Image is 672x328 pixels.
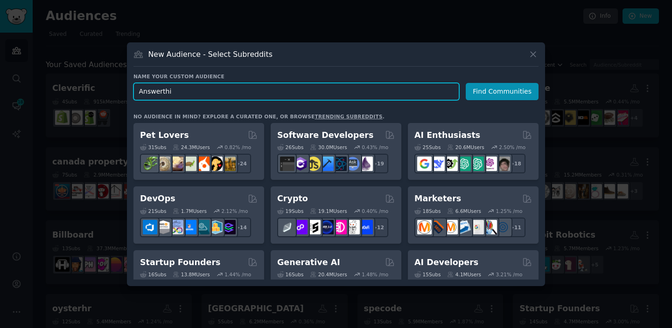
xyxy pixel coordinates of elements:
img: cockatiel [195,157,210,171]
img: aws_cdk [208,220,223,234]
div: 31 Sub s [140,144,166,150]
div: 1.44 % /mo [224,271,251,278]
img: learnjavascript [306,157,321,171]
img: chatgpt_promptDesign [456,157,471,171]
div: 21 Sub s [140,208,166,214]
h2: DevOps [140,193,175,205]
div: 1.48 % /mo [362,271,388,278]
img: Emailmarketing [456,220,471,234]
img: PlatformEngineers [221,220,236,234]
img: AskMarketing [443,220,458,234]
button: Find Communities [466,83,539,100]
h2: Marketers [414,193,461,205]
div: + 18 [506,154,525,173]
img: 0xPolygon [293,220,308,234]
img: ethstaker [306,220,321,234]
div: 0.82 % /mo [224,144,251,150]
h3: New Audience - Select Subreddits [148,49,273,59]
img: platformengineering [195,220,210,234]
div: 1.7M Users [173,208,207,214]
img: OpenAIDev [483,157,497,171]
div: 19 Sub s [277,208,303,214]
div: 25 Sub s [414,144,441,150]
img: ethfinance [280,220,294,234]
div: 18 Sub s [414,208,441,214]
div: 2.50 % /mo [499,144,525,150]
div: 20.6M Users [447,144,484,150]
div: + 24 [231,154,251,173]
img: PetAdvice [208,157,223,171]
h2: AI Enthusiasts [414,130,480,141]
img: GoogleGeminiAI [417,157,432,171]
div: 15 Sub s [414,271,441,278]
img: web3 [319,220,334,234]
div: + 11 [506,218,525,237]
img: Docker_DevOps [169,220,183,234]
div: 13.8M Users [173,271,210,278]
img: dogbreed [221,157,236,171]
img: reactnative [332,157,347,171]
img: AWS_Certified_Experts [156,220,170,234]
img: content_marketing [417,220,432,234]
img: MarketingResearch [483,220,497,234]
h2: Software Developers [277,130,373,141]
div: 16 Sub s [277,271,303,278]
div: 24.3M Users [173,144,210,150]
img: elixir [358,157,373,171]
img: OnlineMarketing [496,220,510,234]
h2: AI Developers [414,257,478,268]
img: AskComputerScience [345,157,360,171]
img: CryptoNews [345,220,360,234]
img: ArtificalIntelligence [496,157,510,171]
div: 6.6M Users [447,208,481,214]
div: 2.12 % /mo [222,208,248,214]
h2: Pet Lovers [140,130,189,141]
img: defi_ [358,220,373,234]
img: herpetology [143,157,157,171]
div: 26 Sub s [277,144,303,150]
h2: Crypto [277,193,308,205]
img: software [280,157,294,171]
img: iOSProgramming [319,157,334,171]
img: ballpython [156,157,170,171]
div: 0.43 % /mo [362,144,388,150]
img: azuredevops [143,220,157,234]
div: 3.21 % /mo [496,271,523,278]
div: + 12 [369,218,388,237]
img: googleads [469,220,484,234]
img: DevOpsLinks [182,220,196,234]
img: chatgpt_prompts_ [469,157,484,171]
div: 1.25 % /mo [496,208,523,214]
div: No audience in mind? Explore a curated one, or browse . [133,113,385,120]
div: 19.1M Users [310,208,347,214]
h2: Startup Founders [140,257,220,268]
img: DeepSeek [430,157,445,171]
div: + 19 [369,154,388,173]
div: 0.40 % /mo [362,208,388,214]
img: bigseo [430,220,445,234]
div: 4.1M Users [447,271,481,278]
h2: Generative AI [277,257,340,268]
div: + 14 [231,218,251,237]
img: turtle [182,157,196,171]
img: leopardgeckos [169,157,183,171]
a: trending subreddits [315,114,382,119]
div: 30.0M Users [310,144,347,150]
img: defiblockchain [332,220,347,234]
div: 20.4M Users [310,271,347,278]
h3: Name your custom audience [133,73,539,80]
input: Pick a short name, like "Digital Marketers" or "Movie-Goers" [133,83,459,100]
div: 16 Sub s [140,271,166,278]
img: AItoolsCatalog [443,157,458,171]
img: csharp [293,157,308,171]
